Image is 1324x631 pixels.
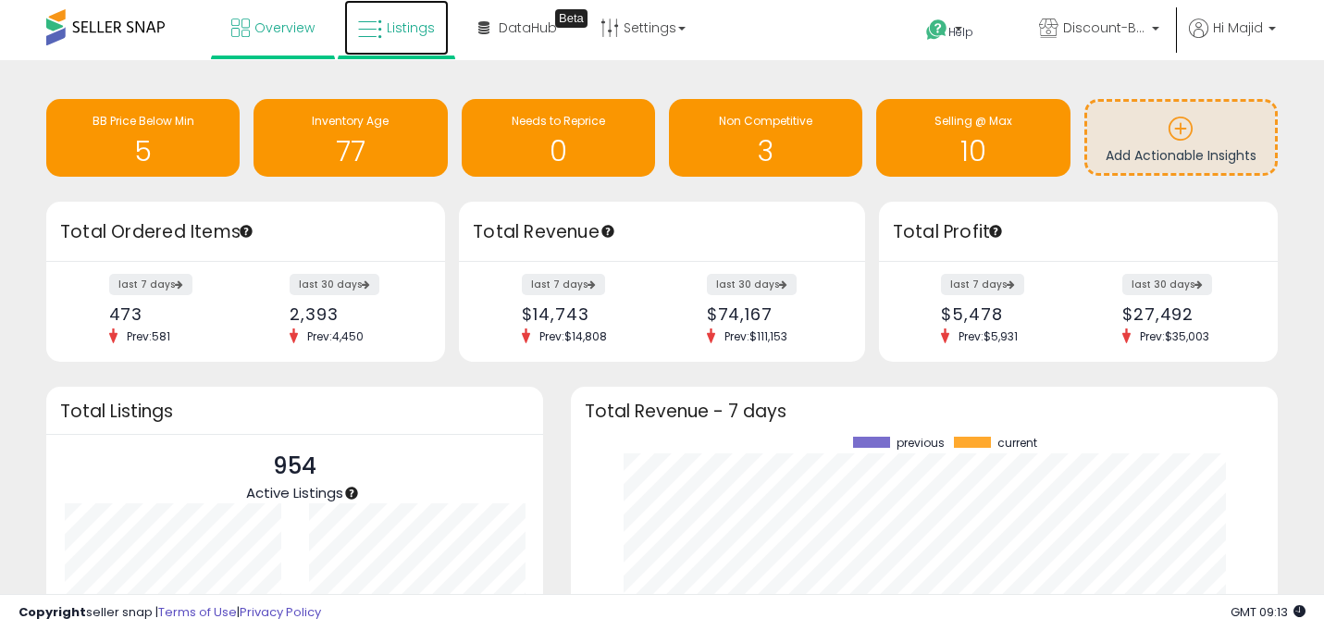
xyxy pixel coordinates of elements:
h1: 5 [56,136,230,167]
span: previous [897,437,945,450]
h1: 3 [678,136,853,167]
label: last 30 days [1122,274,1212,295]
span: Prev: 4,450 [298,328,373,344]
label: last 7 days [109,274,192,295]
strong: Copyright [19,603,86,621]
div: seller snap | | [19,604,321,622]
a: Terms of Use [158,603,237,621]
div: $14,743 [522,304,648,324]
div: Tooltip anchor [600,223,616,240]
span: Prev: 581 [118,328,179,344]
i: Get Help [925,19,948,42]
span: Non Competitive [719,113,812,129]
h1: 77 [263,136,438,167]
a: Add Actionable Insights [1087,102,1275,173]
a: Privacy Policy [240,603,321,621]
span: Discount-Brands [1063,19,1146,37]
div: 473 [109,304,232,324]
label: last 7 days [522,274,605,295]
div: $5,478 [941,304,1064,324]
div: Tooltip anchor [238,223,254,240]
span: Prev: $35,003 [1131,328,1219,344]
a: Non Competitive 3 [669,99,862,177]
span: 2025-09-16 09:13 GMT [1231,603,1305,621]
a: Selling @ Max 10 [876,99,1070,177]
h3: Total Profit [893,219,1264,245]
span: Prev: $14,808 [530,328,616,344]
span: BB Price Below Min [93,113,194,129]
span: Inventory Age [312,113,389,129]
span: Prev: $111,153 [715,328,797,344]
div: Tooltip anchor [987,223,1004,240]
label: last 7 days [941,274,1024,295]
div: $27,492 [1122,304,1245,324]
span: current [997,437,1037,450]
a: Hi Majid [1189,19,1276,60]
h3: Total Listings [60,404,529,418]
label: last 30 days [707,274,797,295]
h3: Total Revenue [473,219,851,245]
div: 2,393 [290,304,413,324]
span: Overview [254,19,315,37]
a: Needs to Reprice 0 [462,99,655,177]
span: Help [948,24,973,40]
h3: Total Ordered Items [60,219,431,245]
span: Add Actionable Insights [1106,146,1256,165]
p: 954 [246,449,343,484]
div: Tooltip anchor [343,485,360,501]
span: DataHub [499,19,557,37]
label: last 30 days [290,274,379,295]
h1: 0 [471,136,646,167]
a: Help [911,5,1009,60]
span: Listings [387,19,435,37]
h3: Total Revenue - 7 days [585,404,1264,418]
h1: 10 [885,136,1060,167]
span: Prev: $5,931 [949,328,1027,344]
a: BB Price Below Min 5 [46,99,240,177]
span: Hi Majid [1213,19,1263,37]
div: $74,167 [707,304,833,324]
div: Tooltip anchor [555,9,588,28]
span: Needs to Reprice [512,113,605,129]
span: Active Listings [246,483,343,502]
span: Selling @ Max [934,113,1012,129]
a: Inventory Age 77 [254,99,447,177]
